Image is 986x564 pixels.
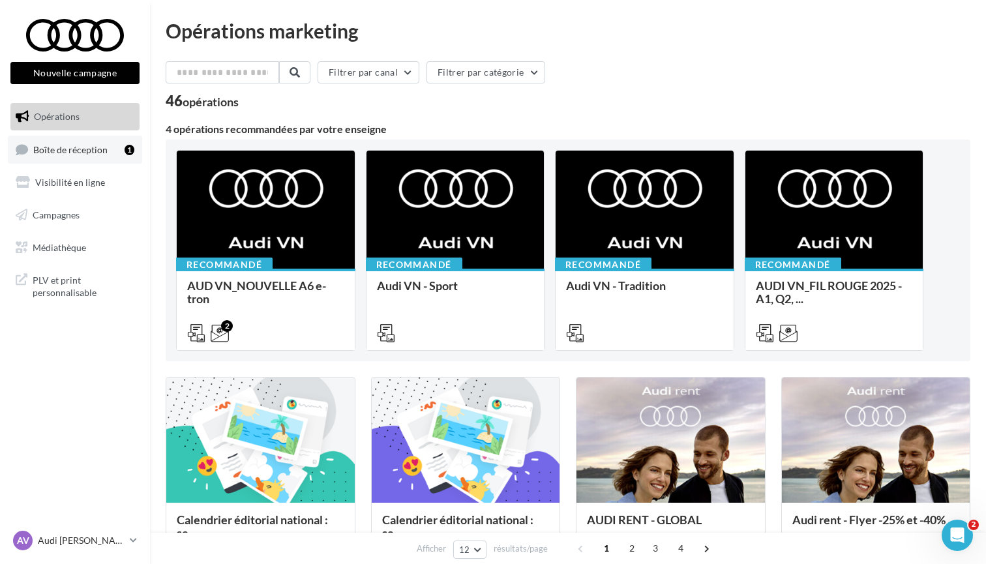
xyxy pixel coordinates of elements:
[35,177,105,188] span: Visibilité en ligne
[8,136,142,164] a: Boîte de réception1
[33,271,134,299] span: PLV et print personnalisable
[587,512,702,527] span: AUDI RENT - GLOBAL
[10,62,140,84] button: Nouvelle campagne
[10,528,140,553] a: AV Audi [PERSON_NAME]
[566,278,666,293] span: Audi VN - Tradition
[318,61,419,83] button: Filtrer par canal
[792,512,946,527] span: Audi rent - Flyer -25% et -40%
[166,124,970,134] div: 4 opérations recommandées par votre enseigne
[621,538,642,559] span: 2
[670,538,691,559] span: 4
[183,96,239,108] div: opérations
[645,538,666,559] span: 3
[8,234,142,261] a: Médiathèque
[176,258,273,272] div: Recommandé
[494,542,548,555] span: résultats/page
[177,512,328,540] span: Calendrier éditorial national : se...
[745,258,841,272] div: Recommandé
[942,520,973,551] iframe: Intercom live chat
[33,143,108,155] span: Boîte de réception
[166,94,239,108] div: 46
[125,145,134,155] div: 1
[166,21,970,40] div: Opérations marketing
[8,169,142,196] a: Visibilité en ligne
[459,544,470,555] span: 12
[33,241,86,252] span: Médiathèque
[38,534,125,547] p: Audi [PERSON_NAME]
[221,320,233,332] div: 2
[382,512,533,540] span: Calendrier éditorial national : se...
[453,541,486,559] button: 12
[366,258,462,272] div: Recommandé
[8,201,142,229] a: Campagnes
[34,111,80,122] span: Opérations
[17,534,29,547] span: AV
[968,520,979,530] span: 2
[33,209,80,220] span: Campagnes
[187,278,326,306] span: AUD VN_NOUVELLE A6 e-tron
[8,266,142,304] a: PLV et print personnalisable
[555,258,651,272] div: Recommandé
[8,103,142,130] a: Opérations
[377,278,458,293] span: Audi VN - Sport
[596,538,617,559] span: 1
[426,61,545,83] button: Filtrer par catégorie
[417,542,446,555] span: Afficher
[756,278,902,306] span: AUDI VN_FIL ROUGE 2025 - A1, Q2, ...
